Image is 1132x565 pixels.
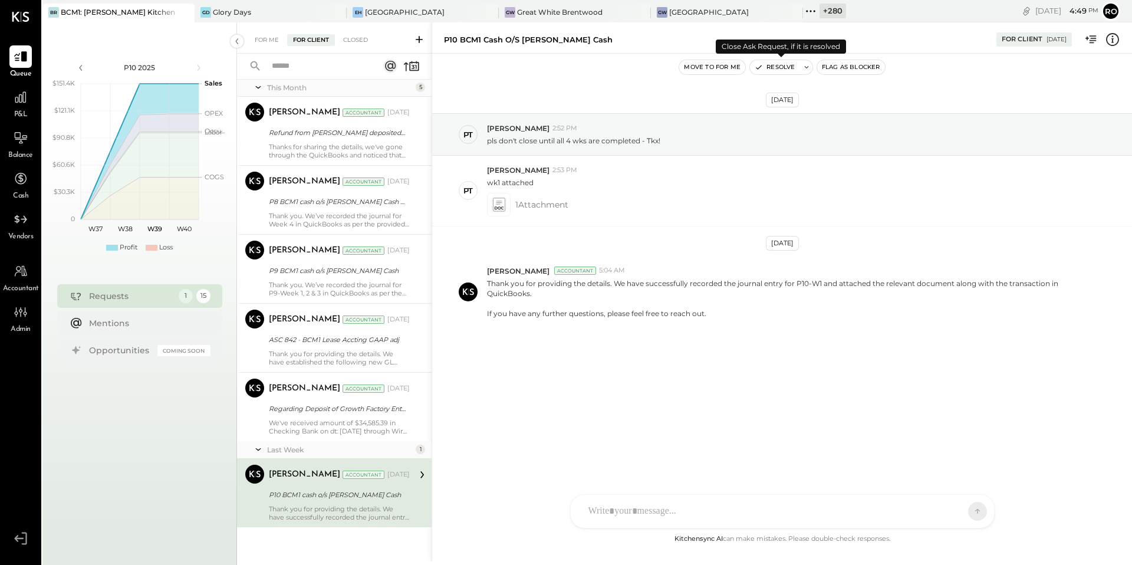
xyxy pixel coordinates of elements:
[679,60,745,74] button: Move to for me
[52,133,75,142] text: $90.8K
[669,7,749,17] div: [GEOGRAPHIC_DATA]
[599,266,625,275] span: 5:04 AM
[147,225,162,233] text: W39
[205,173,224,181] text: COGS
[269,245,340,257] div: [PERSON_NAME]
[52,79,75,87] text: $151.4K
[159,243,173,252] div: Loss
[120,243,137,252] div: Profit
[766,236,799,251] div: [DATE]
[54,188,75,196] text: $30.3K
[205,79,222,87] text: Sales
[267,83,413,93] div: This Month
[157,345,210,356] div: Coming Soon
[10,69,32,80] span: Queue
[387,177,410,186] div: [DATE]
[200,7,211,18] div: GD
[716,40,846,54] div: Close Ask Request, if it is resolved
[205,109,223,117] text: OPEX
[269,419,410,435] div: We've received amount of $34,585.39 in Checking Bank on dt: [DATE] through Wire transfer from Gro...
[365,7,445,17] div: [GEOGRAPHIC_DATA]
[515,193,568,216] span: 1 Attachment
[205,128,222,136] text: Labor
[8,150,33,161] span: Balance
[820,4,846,18] div: + 280
[269,143,410,159] div: Thanks for sharing the details, we've gone through the QuickBooks and noticed that we've also rec...
[89,344,152,356] div: Opportunities
[287,34,335,46] div: For Client
[89,290,173,302] div: Requests
[269,469,340,481] div: [PERSON_NAME]
[89,317,205,329] div: Mentions
[487,178,534,188] p: wk1 attached
[1021,5,1032,17] div: copy link
[337,34,374,46] div: Closed
[517,7,603,17] div: Great White Brentwood
[463,185,473,196] div: PT
[13,191,28,202] span: Cash
[11,324,31,335] span: Admin
[343,471,384,479] div: Accountant
[269,383,340,395] div: [PERSON_NAME]
[269,196,406,208] div: P8 BCM1 cash o/s [PERSON_NAME] Cash w3 and w4
[1047,35,1067,44] div: [DATE]
[766,93,799,107] div: [DATE]
[269,505,410,521] div: Thank you for providing the details. We have successfully recorded the journal entry for P10-W1 a...
[269,350,410,366] div: Thank you for providing the details. We have established the following new GL accounts in QuickBo...
[269,107,340,119] div: [PERSON_NAME]
[1,260,41,294] a: Accountant
[343,247,384,255] div: Accountant
[269,265,406,277] div: P9 BCM1 cash o/s [PERSON_NAME] Cash
[343,316,384,324] div: Accountant
[1,45,41,80] a: Queue
[269,176,340,188] div: [PERSON_NAME]
[269,314,340,326] div: [PERSON_NAME]
[487,165,549,175] span: [PERSON_NAME]
[1,208,41,242] a: Vendors
[269,281,410,297] div: Thank you. We’ve recorded the journal for P9-Week 1, 2 & 3 in QuickBooks as per the provided docu...
[269,127,406,139] div: Refund from [PERSON_NAME] deposited [DATE]
[554,267,596,275] div: Accountant
[71,215,75,223] text: 0
[487,266,549,276] span: [PERSON_NAME]
[269,212,410,228] div: Thank you. We’ve recorded the journal for Week 4 in QuickBooks as per the provided document, and ...
[176,225,191,233] text: W40
[52,160,75,169] text: $60.6K
[343,385,384,393] div: Accountant
[343,178,384,186] div: Accountant
[463,129,473,140] div: PT
[249,34,285,46] div: For Me
[387,315,410,324] div: [DATE]
[487,278,1091,319] p: Thank you for providing the details. We have successfully recorded the journal entry for P10-W1 a...
[196,289,210,303] div: 15
[205,127,225,135] text: Occu...
[8,232,34,242] span: Vendors
[387,470,410,479] div: [DATE]
[48,7,59,18] div: BR
[267,445,413,455] div: Last Week
[1,86,41,120] a: P&L
[416,83,425,92] div: 5
[750,60,799,74] button: Resolve
[552,124,577,133] span: 2:52 PM
[179,289,193,303] div: 1
[1035,5,1098,17] div: [DATE]
[213,7,251,17] div: Glory Days
[3,284,39,294] span: Accountant
[1,127,41,161] a: Balance
[817,60,885,74] button: Flag as Blocker
[269,334,406,346] div: ASC 842 - BCM1 Lease Accting GAAP adj
[61,7,177,17] div: BCM1: [PERSON_NAME] Kitchen Bar Market
[269,489,406,501] div: P10 BCM1 cash o/s [PERSON_NAME] Cash
[487,123,549,133] span: [PERSON_NAME]
[88,225,103,233] text: W37
[387,108,410,117] div: [DATE]
[505,7,515,18] div: GW
[444,34,613,45] div: P10 BCM1 cash o/s [PERSON_NAME] Cash
[487,136,660,146] p: pls don't close until all 4 wks are completed - Tkx!
[353,7,363,18] div: EH
[1101,2,1120,21] button: Ro
[387,246,410,255] div: [DATE]
[1002,35,1042,44] div: For Client
[1,167,41,202] a: Cash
